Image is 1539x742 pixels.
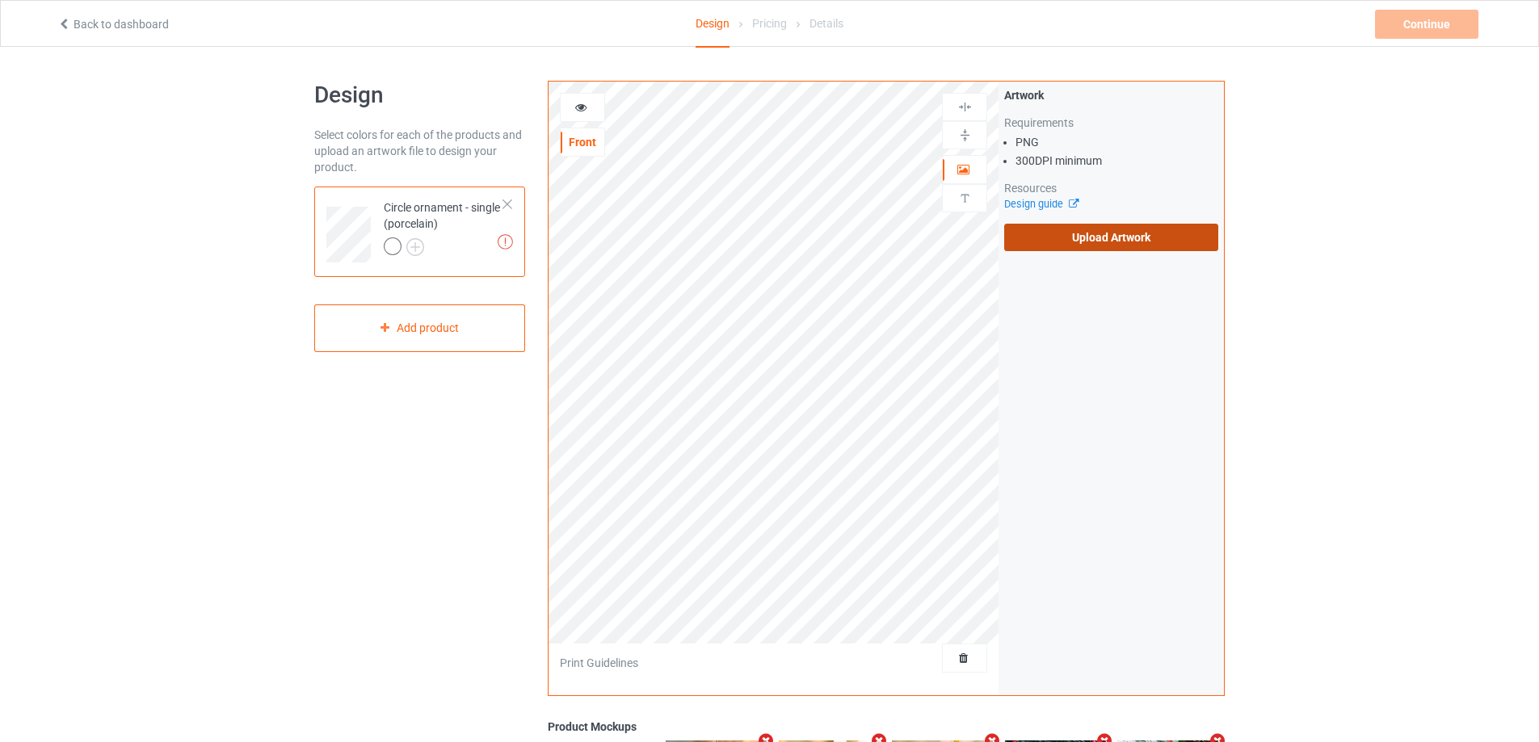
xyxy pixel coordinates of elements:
div: Circle ornament - single (porcelain) [384,199,504,254]
div: Product Mockups [548,719,1225,735]
div: Add product [314,304,525,352]
img: svg+xml;base64,PD94bWwgdmVyc2lvbj0iMS4wIiBlbmNvZGluZz0iVVRGLTgiPz4KPHN2ZyB3aWR0aD0iMjJweCIgaGVpZ2... [406,238,424,256]
div: Pricing [752,1,787,46]
div: Design [696,1,730,48]
img: svg%3E%0A [957,128,973,143]
img: exclamation icon [498,234,513,249]
img: svg%3E%0A [957,191,973,206]
div: Select colors for each of the products and upload an artwork file to design your product. [314,127,525,175]
div: Circle ornament - single (porcelain) [314,187,525,277]
h1: Design [314,81,525,110]
div: Details [809,1,843,46]
div: Print Guidelines [560,655,638,671]
img: svg%3E%0A [957,99,973,115]
div: Front [561,134,604,150]
div: Requirements [1004,115,1218,131]
li: 300 DPI minimum [1015,153,1218,169]
a: Design guide [1004,198,1078,210]
a: Back to dashboard [57,18,169,31]
label: Upload Artwork [1004,224,1218,251]
li: PNG [1015,134,1218,150]
div: Artwork [1004,87,1218,103]
div: Resources [1004,180,1218,196]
